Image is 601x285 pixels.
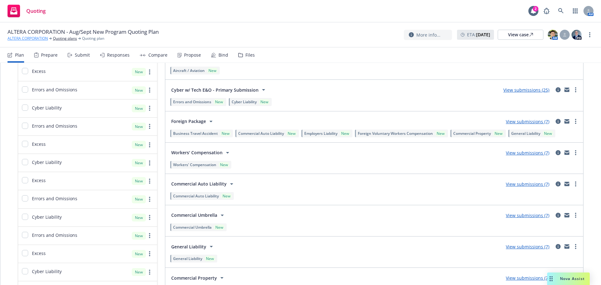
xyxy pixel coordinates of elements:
[146,214,153,221] a: more
[543,131,553,136] div: New
[467,31,490,38] span: ETA :
[146,232,153,239] a: more
[555,5,567,17] a: Search
[171,149,223,156] span: Workers' Compensation
[169,178,238,190] button: Commercial Auto Liability
[82,36,104,41] span: Quoting plan
[171,87,259,93] span: Cyber w/ Tech E&O - Primary Submission
[32,268,62,275] span: Cyber Liability
[476,32,490,38] strong: [DATE]
[416,32,440,38] span: More info...
[586,31,593,38] a: more
[32,141,46,147] span: Excess
[221,193,232,199] div: New
[132,159,146,167] div: New
[132,195,146,203] div: New
[511,131,540,136] span: General Liability
[554,86,562,94] a: circleInformation
[572,180,579,188] a: more
[506,119,549,125] a: View submissions (7)
[8,36,48,41] a: ALTERA CORPORATION
[572,118,579,125] a: more
[220,131,231,136] div: New
[132,104,146,112] div: New
[533,6,538,12] div: 2
[548,30,558,40] img: photo
[173,99,211,104] span: Errors and Omissions
[506,244,549,250] a: View submissions (7)
[218,53,228,58] div: Bind
[358,131,433,136] span: Foreign Voluntary Workers Compensation
[146,141,153,149] a: more
[146,268,153,276] a: more
[132,268,146,276] div: New
[148,53,167,58] div: Compare
[171,118,206,125] span: Foreign Package
[554,180,562,188] a: circleInformation
[563,118,571,125] a: mail
[563,180,571,188] a: mail
[169,209,228,221] button: Commercial Umbrella
[32,214,62,220] span: Cyber Liability
[207,68,218,73] div: New
[169,84,270,96] button: Cyber w/ Tech E&O - Primary Submission
[498,30,543,40] a: View case
[304,131,337,136] span: Employers Liability
[146,104,153,112] a: more
[572,211,579,219] a: more
[493,131,504,136] div: New
[572,149,579,156] a: more
[132,232,146,240] div: New
[554,149,562,156] a: circleInformation
[259,99,270,104] div: New
[132,141,146,149] div: New
[169,146,234,159] button: Workers' Compensation
[5,2,48,20] a: Quoting
[132,123,146,130] div: New
[132,177,146,185] div: New
[173,131,218,136] span: Business Travel Accident
[572,86,579,94] a: more
[32,104,62,111] span: Cyber Liability
[169,240,217,253] button: General Liability
[219,162,229,167] div: New
[563,149,571,156] a: mail
[146,86,153,94] a: more
[214,99,224,104] div: New
[146,250,153,257] a: more
[169,115,217,128] button: Foreign Package
[547,272,555,285] div: Drag to move
[554,118,562,125] a: circleInformation
[340,131,350,136] div: New
[506,150,549,156] a: View submissions (7)
[506,181,549,187] a: View submissions (7)
[572,30,582,40] img: photo
[132,86,146,94] div: New
[563,243,571,250] a: mail
[540,5,553,17] a: Report a Bug
[205,256,215,261] div: New
[169,272,228,284] button: Commercial Property
[503,87,549,93] a: View submissions (25)
[107,53,130,58] div: Responses
[32,123,77,129] span: Errors and Omissions
[184,53,201,58] div: Propose
[563,211,571,219] a: mail
[146,123,153,130] a: more
[32,195,77,202] span: Errors and Omissions
[171,243,206,250] span: General Liability
[569,5,582,17] a: Switch app
[15,53,24,58] div: Plan
[238,131,284,136] span: Commercial Auto Liability
[146,177,153,185] a: more
[554,243,562,250] a: circleInformation
[32,250,46,257] span: Excess
[453,131,491,136] span: Commercial Property
[146,159,153,167] a: more
[41,53,58,58] div: Prepare
[232,99,257,104] span: Cyber Liability
[173,225,212,230] span: Commercial Umbrella
[32,68,46,74] span: Excess
[214,225,224,230] div: New
[506,212,549,218] a: View submissions (7)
